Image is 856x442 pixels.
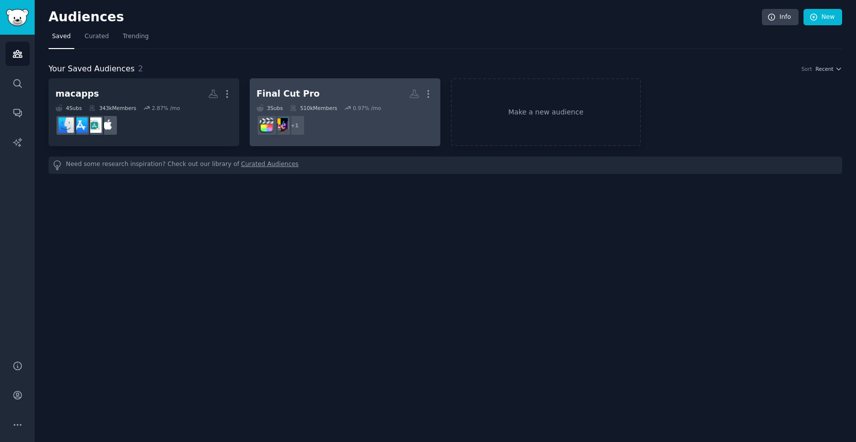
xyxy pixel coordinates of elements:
div: Final Cut Pro [257,88,320,100]
div: 343k Members [89,105,136,111]
span: Recent [815,65,833,72]
img: finalcutpro [259,117,274,133]
span: Saved [52,32,71,41]
img: macapps [58,117,74,133]
div: Sort [802,65,812,72]
span: Curated [85,32,109,41]
div: macapps [55,88,99,100]
a: Saved [49,29,74,49]
a: Info [762,9,799,26]
h2: Audiences [49,9,762,25]
a: New [803,9,842,26]
div: 0.97 % /mo [353,105,381,111]
div: 4 Sub s [55,105,82,111]
button: Recent [815,65,842,72]
img: MacAppStoreDeals [72,117,88,133]
div: 2.87 % /mo [152,105,180,111]
a: Make a new audience [451,78,642,146]
img: macappsinbundle [86,117,102,133]
span: Trending [123,32,149,41]
a: Curated Audiences [241,160,299,170]
span: Your Saved Audiences [49,63,135,75]
span: 2 [138,64,143,73]
a: Final Cut Pro3Subs510kMembers0.97% /mo+1VideoEditingfinalcutpro [250,78,440,146]
div: Need some research inspiration? Check out our library of [49,157,842,174]
div: 3 Sub s [257,105,283,111]
img: VideoEditing [273,117,288,133]
div: 510k Members [290,105,337,111]
a: macapps4Subs343kMembers2.87% /momacbookmacappsinbundleMacAppStoreDealsmacapps [49,78,239,146]
a: Curated [81,29,112,49]
img: macbook [100,117,115,133]
a: Trending [119,29,152,49]
div: + 1 [284,115,305,136]
img: GummySearch logo [6,9,29,26]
